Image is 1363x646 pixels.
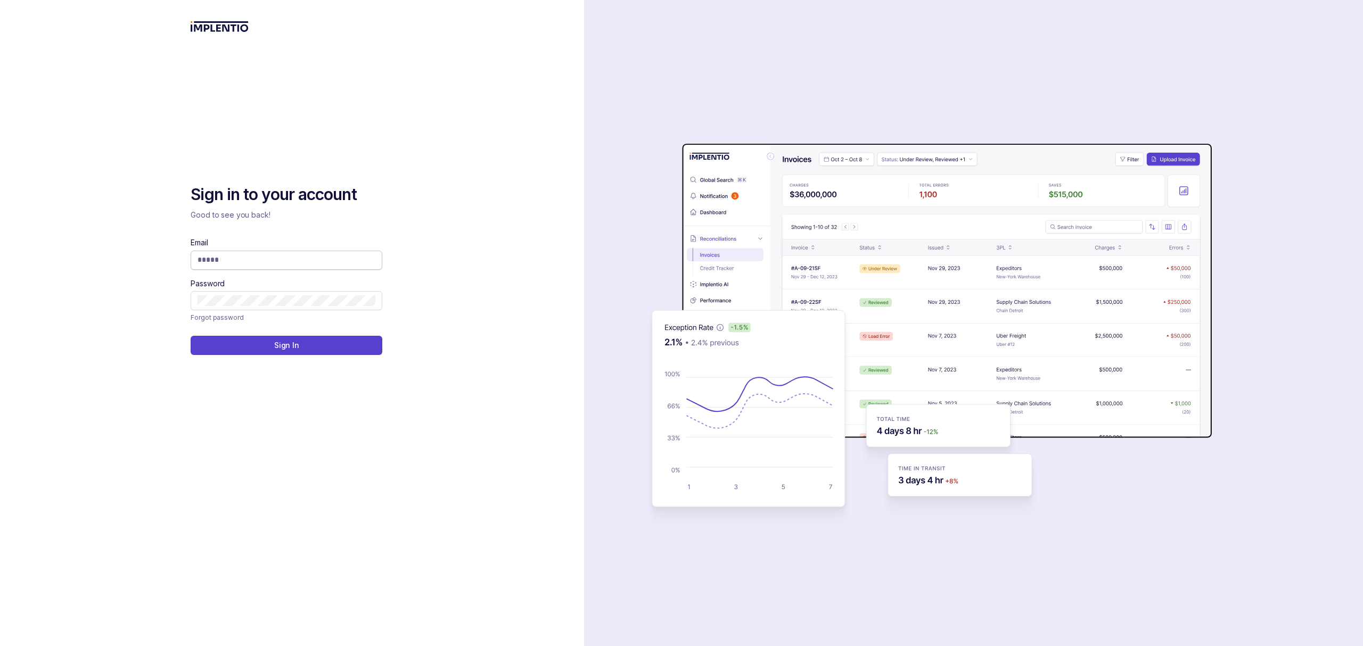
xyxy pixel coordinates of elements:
[191,278,225,289] label: Password
[191,237,208,248] label: Email
[191,210,382,220] p: Good to see you back!
[614,110,1216,536] img: signin-background.svg
[191,336,382,355] button: Sign In
[191,21,249,32] img: logo
[274,340,299,351] p: Sign In
[191,312,243,323] p: Forgot password
[191,312,243,323] a: Link Forgot password
[191,184,382,205] h2: Sign in to your account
